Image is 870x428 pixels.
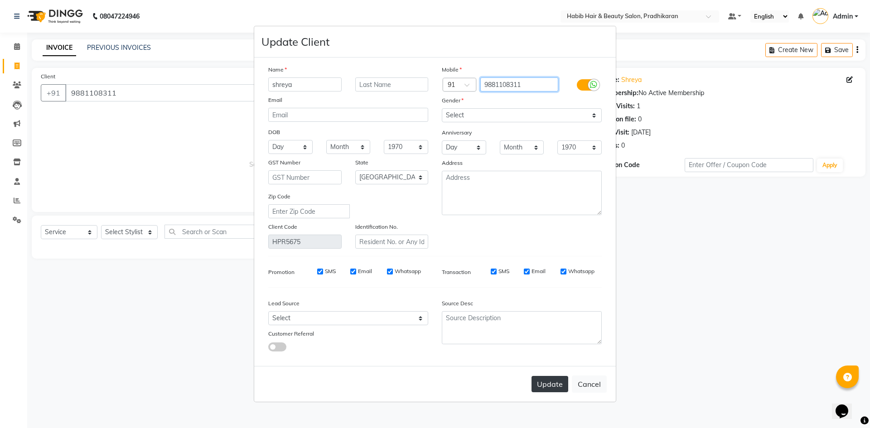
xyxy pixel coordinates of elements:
label: Lead Source [268,299,300,308]
label: Gender [442,96,464,105]
input: Client Code [268,235,342,249]
label: Promotion [268,268,295,276]
input: GST Number [268,170,342,184]
input: Enter Zip Code [268,204,350,218]
input: First Name [268,77,342,91]
label: Customer Referral [268,330,314,338]
input: Email [268,108,428,122]
label: Whatsapp [395,267,421,275]
h4: Update Client [261,34,329,50]
label: Email [358,267,372,275]
input: Last Name [355,77,429,91]
input: Resident No. or Any Id [355,235,429,249]
input: Mobile [480,77,559,91]
label: SMS [498,267,509,275]
label: Email [532,267,546,275]
button: Update [532,376,568,392]
iframe: chat widget [832,392,861,419]
label: Anniversary [442,129,472,137]
label: Source Desc [442,299,473,308]
label: Client Code [268,223,297,231]
label: Zip Code [268,192,290,201]
label: Mobile [442,66,462,74]
label: DOB [268,128,280,136]
label: SMS [325,267,336,275]
label: State [355,159,368,167]
label: GST Number [268,159,300,167]
label: Identification No. [355,223,398,231]
label: Name [268,66,287,74]
label: Transaction [442,268,471,276]
label: Whatsapp [568,267,594,275]
button: Cancel [572,375,607,393]
label: Email [268,96,282,104]
label: Address [442,159,463,167]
